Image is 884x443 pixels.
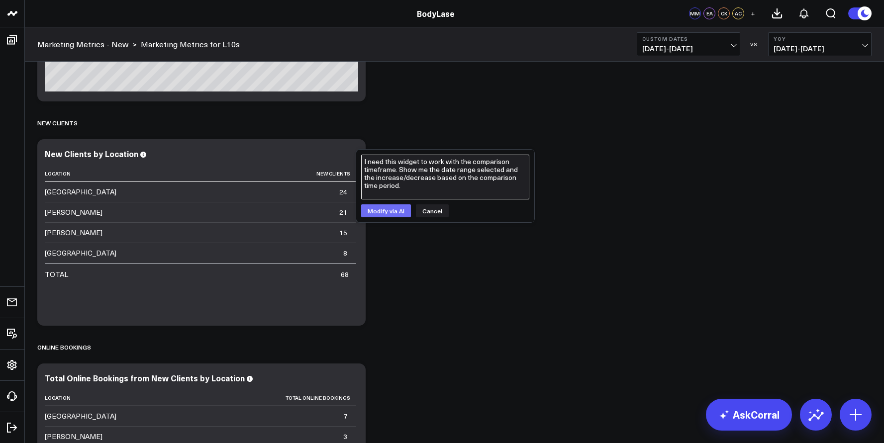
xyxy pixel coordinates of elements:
[339,187,347,197] div: 24
[751,10,755,17] span: +
[774,45,866,53] span: [DATE] - [DATE]
[774,36,866,42] b: YoY
[718,7,730,19] div: CK
[361,204,411,217] button: Modify via AI
[732,7,744,19] div: AC
[768,32,872,56] button: YoY[DATE]-[DATE]
[45,187,116,197] div: [GEOGRAPHIC_DATA]
[45,228,102,238] div: [PERSON_NAME]
[45,372,245,383] div: Total Online Bookings from New Clients by Location
[689,7,701,19] div: MM
[45,269,68,279] div: TOTAL
[45,166,144,182] th: Location
[703,7,715,19] div: EA
[339,207,347,217] div: 21
[144,390,356,406] th: Total Online Bookings
[45,390,144,406] th: Location
[45,432,102,442] div: [PERSON_NAME]
[416,204,449,217] button: Cancel
[642,45,735,53] span: [DATE] - [DATE]
[141,39,240,50] a: Marketing Metrics for L10s
[37,39,137,50] div: >
[37,39,128,50] a: Marketing Metrics - New
[45,248,116,258] div: [GEOGRAPHIC_DATA]
[637,32,740,56] button: Custom Dates[DATE]-[DATE]
[642,36,735,42] b: Custom Dates
[706,399,792,431] a: AskCorral
[417,8,455,19] a: BodyLase
[745,41,763,47] div: VS
[343,432,347,442] div: 3
[361,155,529,199] textarea: I need this widget to work with the comparison timeframe. Show me the date range selected and the...
[37,111,78,134] div: New Clients
[45,411,116,421] div: [GEOGRAPHIC_DATA]
[45,207,102,217] div: [PERSON_NAME]
[144,166,356,182] th: New Clients
[343,248,347,258] div: 8
[45,148,138,159] div: New Clients by Location
[339,228,347,238] div: 15
[37,336,91,358] div: Online Bookings
[341,269,349,279] div: 68
[343,411,347,421] div: 7
[747,7,759,19] button: +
